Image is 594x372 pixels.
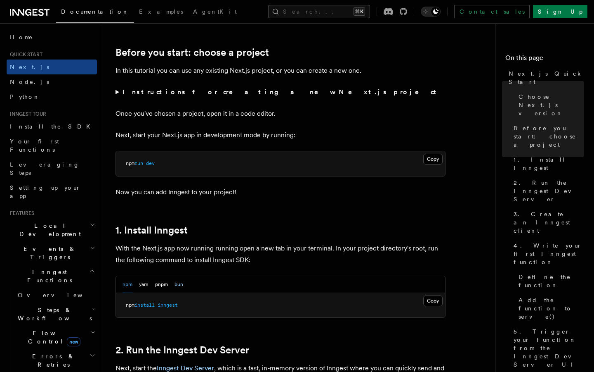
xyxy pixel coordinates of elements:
[115,47,269,58] a: Before you start: choose a project
[7,265,97,288] button: Inngest Functions
[354,7,365,16] kbd: ⌘K
[157,364,214,372] a: Inngest Dev Server
[123,276,132,293] button: npm
[10,184,81,199] span: Setting up your app
[139,276,148,293] button: yarn
[115,224,188,236] a: 1. Install Inngest
[14,352,90,369] span: Errors & Retries
[67,337,80,346] span: new
[454,5,530,18] a: Contact sales
[519,273,584,289] span: Define the function
[514,241,584,266] span: 4. Write your first Inngest function
[510,324,584,372] a: 5. Trigger your function from the Inngest Dev Server UI
[7,111,46,117] span: Inngest tour
[7,119,97,134] a: Install the SDK
[514,155,584,172] span: 1. Install Inngest
[510,121,584,152] a: Before you start: choose a project
[14,326,97,349] button: Flow Controlnew
[510,175,584,207] a: 2. Run the Inngest Dev Server
[7,134,97,157] a: Your first Functions
[533,5,587,18] a: Sign Up
[514,124,584,149] span: Before you start: choose a project
[7,222,90,238] span: Local Development
[515,269,584,293] a: Define the function
[155,276,168,293] button: pnpm
[10,93,40,100] span: Python
[115,344,249,356] a: 2. Run the Inngest Dev Server
[514,210,584,235] span: 3. Create an Inngest client
[188,2,242,22] a: AgentKit
[134,2,188,22] a: Examples
[18,292,103,298] span: Overview
[515,293,584,324] a: Add the function to serve()
[193,8,237,15] span: AgentKit
[115,129,445,141] p: Next, start your Next.js app in development mode by running:
[510,152,584,175] a: 1. Install Inngest
[146,160,155,166] span: dev
[115,243,445,266] p: With the Next.js app now running running open a new tab in your terminal. In your project directo...
[7,157,97,180] a: Leveraging Steps
[7,245,90,261] span: Events & Triggers
[14,303,97,326] button: Steps & Workflows
[10,79,49,85] span: Node.js
[134,302,155,308] span: install
[519,296,584,321] span: Add the function to serve()
[7,30,97,45] a: Home
[515,89,584,121] a: Choose Next.js version
[510,238,584,269] a: 4. Write your first Inngest function
[115,108,445,119] p: Once you've chosen a project, open it in a code editor.
[115,186,445,198] p: Now you can add Inngest to your project!
[7,268,89,284] span: Inngest Functions
[7,60,97,74] a: Next.js
[423,296,443,306] button: Copy
[7,180,97,203] a: Setting up your app
[139,8,183,15] span: Examples
[7,241,97,265] button: Events & Triggers
[421,7,441,17] button: Toggle dark mode
[514,179,584,203] span: 2. Run the Inngest Dev Server
[7,210,34,217] span: Features
[7,89,97,104] a: Python
[158,302,178,308] span: inngest
[115,86,445,98] summary: Instructions for creating a new Next.js project
[268,5,370,18] button: Search...⌘K
[56,2,134,23] a: Documentation
[519,93,584,117] span: Choose Next.js version
[14,329,91,346] span: Flow Control
[514,327,584,369] span: 5. Trigger your function from the Inngest Dev Server UI
[115,65,445,76] p: In this tutorial you can use any existing Next.js project, or you can create a new one.
[14,306,92,322] span: Steps & Workflows
[10,138,59,153] span: Your first Functions
[174,276,183,293] button: bun
[61,8,129,15] span: Documentation
[510,207,584,238] a: 3. Create an Inngest client
[123,88,440,96] strong: Instructions for creating a new Next.js project
[505,66,584,89] a: Next.js Quick Start
[423,154,443,165] button: Copy
[126,160,134,166] span: npm
[14,288,97,303] a: Overview
[134,160,143,166] span: run
[10,33,33,41] span: Home
[7,218,97,241] button: Local Development
[7,51,42,58] span: Quick start
[14,349,97,372] button: Errors & Retries
[509,69,584,86] span: Next.js Quick Start
[10,64,49,70] span: Next.js
[126,302,134,308] span: npm
[10,123,95,130] span: Install the SDK
[10,161,80,176] span: Leveraging Steps
[7,74,97,89] a: Node.js
[505,53,584,66] h4: On this page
